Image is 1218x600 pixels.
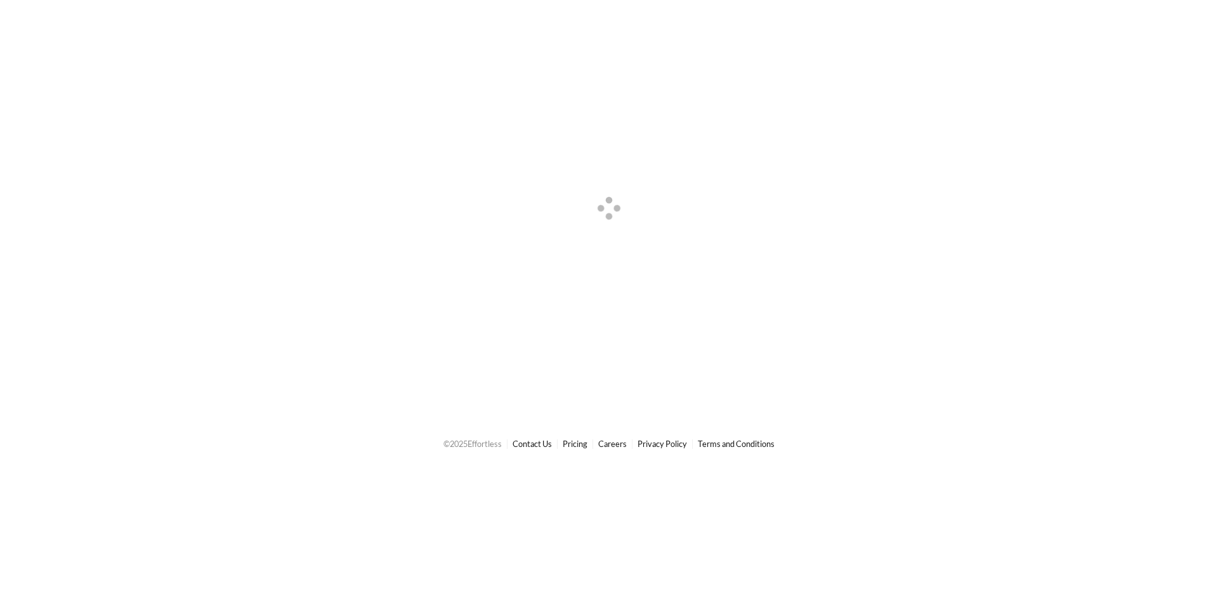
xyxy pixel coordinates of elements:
[513,439,552,449] a: Contact Us
[698,439,775,449] a: Terms and Conditions
[638,439,687,449] a: Privacy Policy
[598,439,627,449] a: Careers
[563,439,587,449] a: Pricing
[443,439,502,449] span: © 2025 Effortless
